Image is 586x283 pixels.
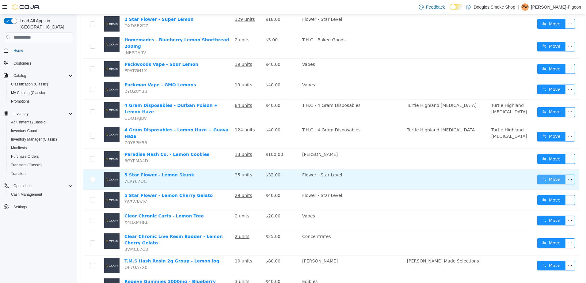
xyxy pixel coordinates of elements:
[450,4,463,10] input: Dark Mode
[223,135,328,155] td: [PERSON_NAME]
[11,59,73,67] span: Customers
[9,89,73,96] span: My Catalog (Classic)
[158,220,173,225] u: 2 units
[189,158,204,163] span: $32.00
[189,68,204,73] span: $40.00
[461,5,489,15] button: icon: swapMove
[489,202,498,211] button: icon: ellipsis
[189,89,204,94] span: $40.00
[48,36,70,41] span: JNEPDA0V
[189,244,204,249] span: $80.00
[189,48,204,53] span: $40.00
[9,98,73,105] span: Promotions
[48,138,133,143] a: Paradise Hash Co. - Lemon Cookies
[11,47,26,54] a: Home
[489,5,498,15] button: icon: ellipsis
[6,161,75,169] button: Transfers (Classic)
[9,144,73,152] span: Manifests
[48,48,122,53] a: Packwoods Vape - Sour Lemon
[158,89,176,94] u: 84 units
[223,155,328,176] td: Flower - Star Level
[489,93,498,103] button: icon: ellipsis
[13,48,23,53] span: Home
[461,202,489,211] button: icon: swapMove
[28,158,43,173] img: 5 Star Flower - Lemon Skunk placeholder
[9,191,44,198] a: Cash Management
[11,99,30,104] span: Promotions
[11,128,37,133] span: Inventory Count
[9,136,73,143] span: Inventory Manager (Classic)
[531,3,581,11] p: [PERSON_NAME]-Pigeon
[11,47,73,54] span: Home
[48,144,71,149] span: 8GYPMA4D
[9,127,73,134] span: Inventory Count
[6,97,75,106] button: Promotions
[330,89,400,94] span: Turtle Highland [MEDICAL_DATA]
[461,70,489,80] button: icon: swapMove
[6,169,75,178] button: Transfers
[1,202,75,211] button: Settings
[13,73,26,78] span: Catalog
[12,4,40,10] img: Cova
[189,179,204,184] span: $40.00
[11,163,42,168] span: Transfers (Classic)
[158,244,176,249] u: 10 units
[28,137,43,153] img: Paradise Hash Co. - Lemon Cookies placeholder
[6,80,75,89] button: Classification (Classic)
[489,181,498,191] button: icon: ellipsis
[9,119,73,126] span: Adjustments (Classic)
[6,190,75,199] button: Cash Management
[158,3,178,8] u: 129 units
[223,196,328,217] td: Vapes
[223,110,328,135] td: T.H.C - 4 Gram Disposables
[11,145,27,150] span: Manifests
[9,81,73,88] span: Classification (Classic)
[11,110,31,117] button: Inventory
[13,183,32,188] span: Operations
[416,1,447,13] a: Feedback
[223,20,328,45] td: T.H.C - Baked Goods
[11,203,73,211] span: Settings
[158,265,173,270] u: 3 units
[9,119,49,126] a: Adjustments (Classic)
[28,199,43,214] img: Clear Chronic Carts - Lemon Tree placeholder
[461,160,489,170] button: icon: swapMove
[489,247,498,256] button: icon: ellipsis
[521,3,529,11] div: Zoe White-Pigeon
[28,178,43,194] img: 5 Star Flower - Lemon Cherry Gelato placeholder
[461,247,489,256] button: icon: swapMove
[9,170,73,177] span: Transfers
[489,28,498,37] button: icon: ellipsis
[28,264,43,280] img: Redeye Gummies 3000mg - Blueberry Lemon placeholder
[189,23,201,28] span: $5.00
[11,72,73,79] span: Catalog
[223,241,328,262] td: [PERSON_NAME]
[6,152,75,161] button: Purchase Orders
[28,23,43,38] img: Homemades - Blueberry Lemon Shortbread 200mg placeholder
[9,161,44,169] a: Transfers (Classic)
[189,138,207,143] span: $100.00
[28,47,43,62] img: Packwoods Vape - Sour Lemon placeholder
[6,135,75,144] button: Inventory Manager (Classic)
[223,217,328,241] td: Concentrates
[461,140,489,150] button: icon: swapMove
[9,144,29,152] a: Manifests
[461,224,489,234] button: icon: swapMove
[11,171,26,176] span: Transfers
[461,50,489,60] button: icon: swapMove
[489,70,498,80] button: icon: ellipsis
[461,181,489,191] button: icon: swapMove
[474,3,515,11] p: Doogies Smoke Shop
[48,113,152,125] a: 4 Gram Disposables - Lemon Haze + Guava Haze
[28,113,43,128] img: 4 Gram Disposables - Lemon Haze + Guava Haze placeholder
[11,82,48,87] span: Classification (Classic)
[461,93,489,103] button: icon: swapMove
[9,191,73,198] span: Cash Management
[9,89,48,96] a: My Catalog (Classic)
[11,110,73,117] span: Inventory
[223,65,328,86] td: Vapes
[223,176,328,196] td: Flower - Star Level
[1,46,75,55] button: Home
[48,220,146,231] a: Clear Chronic Live Resin Badder - Lemon Cherry Gelato
[189,113,204,118] span: $40.00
